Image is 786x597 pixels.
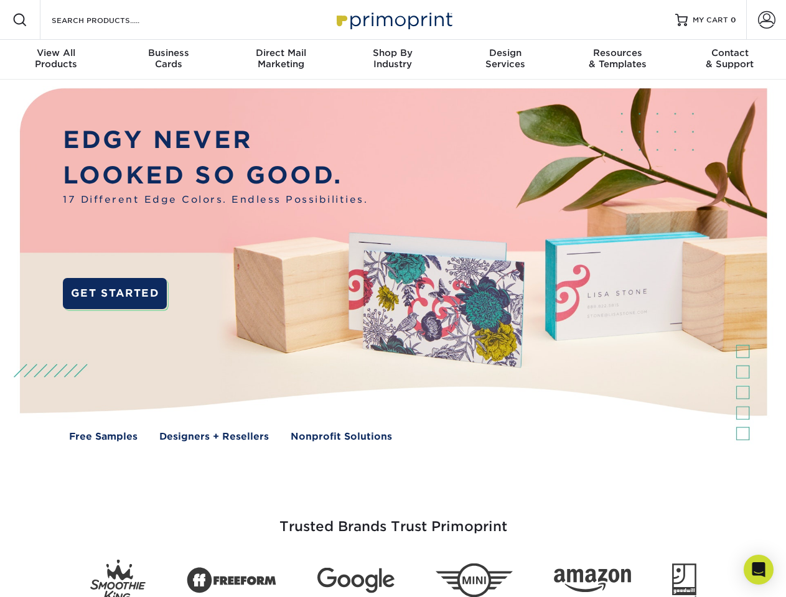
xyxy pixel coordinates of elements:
div: Open Intercom Messenger [744,555,774,585]
span: Business [112,47,224,58]
img: Google [317,568,395,593]
div: Services [449,47,561,70]
img: Amazon [554,569,631,593]
a: DesignServices [449,40,561,80]
div: & Support [674,47,786,70]
div: Industry [337,47,449,70]
img: Primoprint [331,6,456,33]
img: Goodwill [672,563,696,597]
span: MY CART [693,15,728,25]
a: Contact& Support [674,40,786,80]
span: Direct Mail [225,47,337,58]
div: Cards [112,47,224,70]
a: Designers + Resellers [159,430,269,444]
span: Contact [674,47,786,58]
span: Design [449,47,561,58]
div: & Templates [561,47,673,70]
a: Free Samples [69,430,138,444]
span: Shop By [337,47,449,58]
a: Nonprofit Solutions [291,430,392,444]
span: 0 [731,16,736,24]
a: Resources& Templates [561,40,673,80]
a: Direct MailMarketing [225,40,337,80]
p: EDGY NEVER [63,123,368,158]
span: 17 Different Edge Colors. Endless Possibilities. [63,193,368,207]
h3: Trusted Brands Trust Primoprint [29,489,757,550]
a: BusinessCards [112,40,224,80]
p: LOOKED SO GOOD. [63,158,368,193]
div: Marketing [225,47,337,70]
a: GET STARTED [63,278,167,309]
input: SEARCH PRODUCTS..... [50,12,172,27]
span: Resources [561,47,673,58]
a: Shop ByIndustry [337,40,449,80]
